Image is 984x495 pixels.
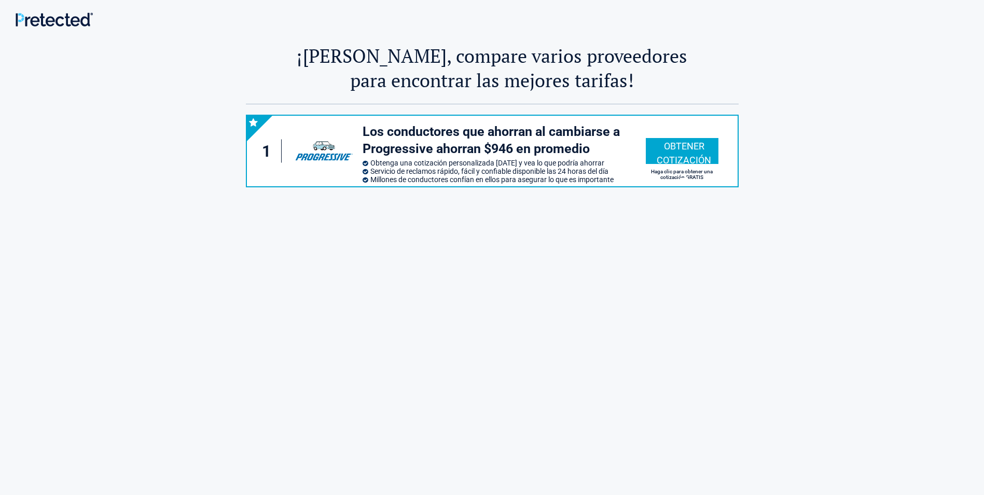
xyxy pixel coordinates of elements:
[290,135,357,167] img: progressive's logo
[16,12,93,26] img: Logotipo principal
[257,140,282,163] div: 1
[370,167,608,175] font: Servicio de reclamos rápido, fácil y confiable disponible las 24 horas del día
[370,175,614,184] font: Millones de conductores confían en ellos para asegurar lo que es importante
[646,169,718,180] h2: Haga clic para obtener una cotización GRATIS
[370,159,604,167] font: Obtenga una cotización personalizada [DATE] y vea lo que podría ahorrar
[657,141,711,166] font: Obtener cotización
[363,123,646,157] h3: Los conductores que ahorran al cambiarse a Progressive ahorran $946 en promedio
[246,44,739,92] h2: ¡[PERSON_NAME], compare varios proveedores para encontrar las mejores tarifas!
